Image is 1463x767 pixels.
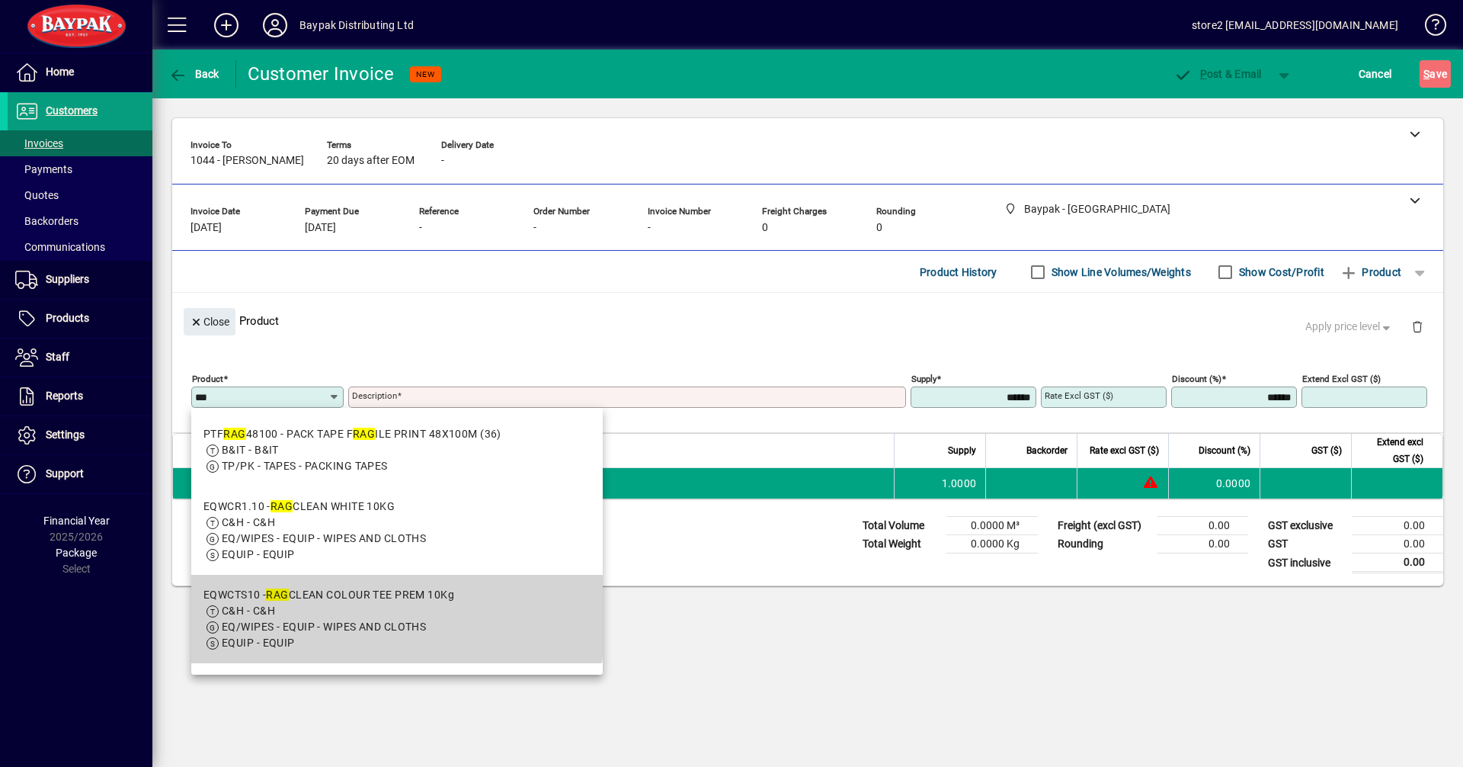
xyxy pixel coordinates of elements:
a: Staff [8,339,152,377]
span: Apply price level [1305,319,1394,335]
td: Total Volume [855,517,946,535]
button: Save [1420,60,1451,88]
app-page-header-button: Back [152,60,236,88]
button: Apply price level [1299,313,1400,341]
span: GST ($) [1311,442,1342,459]
mat-label: Rate excl GST ($) [1045,390,1113,401]
button: Post & Email [1166,60,1269,88]
span: Product History [920,260,997,284]
td: 0.0000 M³ [946,517,1038,535]
span: 0 [876,222,882,234]
span: Suppliers [46,273,89,285]
label: Show Line Volumes/Weights [1048,265,1191,280]
button: Cancel [1355,60,1396,88]
button: Add [202,11,251,39]
td: Rounding [1050,535,1157,554]
span: [DATE] [305,222,336,234]
td: 0.00 [1157,535,1248,554]
div: PTF 48100 - PACK TAPE F ILE PRINT 48X100M (36) [203,426,501,442]
span: EQUIP - EQUIP [222,637,295,649]
a: Home [8,53,152,91]
span: C&H - C&H [222,605,275,617]
span: Home [46,66,74,78]
mat-option: EQWCR1.10 - RAG CLEAN WHITE 10KG [191,486,603,575]
a: Knowledge Base [1413,3,1444,53]
em: RAG [223,428,245,440]
a: Reports [8,377,152,416]
app-page-header-button: Close [180,314,239,328]
td: 0.00 [1157,517,1248,535]
span: NEW [416,69,435,79]
span: Support [46,467,84,480]
span: Close [190,310,229,335]
div: store2 [EMAIL_ADDRESS][DOMAIN_NAME] [1192,13,1398,37]
span: - [419,222,422,234]
button: Close [184,308,235,335]
span: Rate excl GST ($) [1090,442,1159,459]
span: EQ/WIPES - EQUIP - WIPES AND CLOTHS [222,532,426,544]
button: Profile [251,11,299,39]
div: EQWCTS10 - CLEAN COLOUR TEE PREM 10Kg [203,587,454,603]
em: RAG [266,589,288,601]
a: Payments [8,156,152,182]
span: Discount (%) [1199,442,1250,459]
app-page-header-button: Delete [1399,319,1436,333]
mat-option: EQWCTS10 - RAG CLEAN COLOUR TEE PREM 10Kg [191,575,603,663]
button: Back [165,60,223,88]
span: Invoices [15,137,63,149]
td: Freight (excl GST) [1050,517,1157,535]
span: Customers [46,104,98,117]
span: 0 [762,222,768,234]
span: S [1423,68,1429,80]
div: Customer Invoice [248,62,395,86]
mat-label: Product [192,374,223,384]
span: Backorders [15,215,78,227]
td: 0.00 [1352,554,1443,573]
span: Reports [46,390,83,402]
mat-label: Extend excl GST ($) [1302,374,1381,384]
td: Total Weight [855,535,946,554]
a: Settings [8,416,152,454]
span: 20 days after EOM [327,155,415,167]
span: C&H - C&H [222,516,275,528]
span: 1044 - [PERSON_NAME] [190,155,304,167]
a: Invoices [8,130,152,156]
span: Products [46,312,89,324]
mat-option: 334835 - FRAG ROSE (4KG) [191,663,603,752]
a: Suppliers [8,261,152,299]
span: Backorder [1026,442,1068,459]
div: EQWCR1.10 - CLEAN WHITE 10KG [203,499,426,515]
em: RAG [271,500,293,512]
span: 1.0000 [942,476,977,491]
span: ave [1423,62,1447,86]
button: Product History [914,258,1004,286]
a: Support [8,455,152,493]
label: Show Cost/Profit [1236,265,1324,280]
span: Financial Year [43,515,110,527]
a: Backorders [8,208,152,234]
span: ost & Email [1173,68,1262,80]
div: Baypak Distributing Ltd [299,13,414,37]
td: GST [1260,535,1352,554]
a: Communications [8,234,152,260]
span: EQ/WIPES - EQUIP - WIPES AND CLOTHS [222,621,426,633]
td: 0.00 [1352,535,1443,554]
span: Staff [46,351,69,363]
span: Package [56,547,97,559]
div: Product [172,293,1443,348]
em: RAG [353,428,375,440]
mat-label: Description [352,390,397,401]
span: Cancel [1359,62,1392,86]
span: EQUIP - EQUIP [222,548,295,560]
span: Settings [46,428,85,441]
span: P [1200,68,1207,80]
td: 0.0000 Kg [946,535,1038,554]
mat-label: Discount (%) [1172,374,1221,384]
td: 0.0000 [1168,468,1260,499]
span: Supply [948,442,976,459]
span: Payments [15,163,72,175]
span: Quotes [15,189,59,201]
span: Back [168,68,219,80]
span: TP/PK - TAPES - PACKING TAPES [222,460,388,472]
span: B&IT - B&IT [222,444,279,456]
